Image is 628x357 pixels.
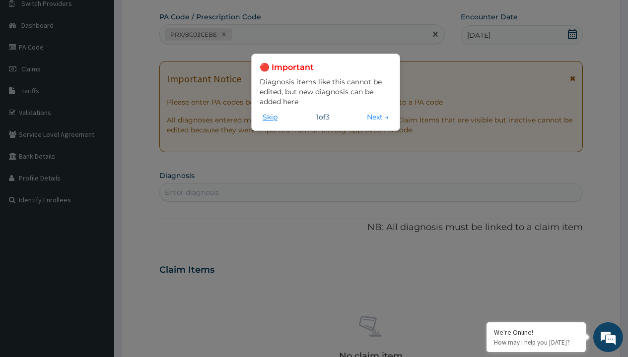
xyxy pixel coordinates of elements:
span: 1 of 3 [316,112,330,122]
img: d_794563401_company_1708531726252_794563401 [18,50,40,74]
div: We're Online! [494,328,578,337]
p: Diagnosis items like this cannot be edited, but new diagnosis can be added here [260,77,392,107]
textarea: Type your message and hit 'Enter' [5,245,189,280]
h3: 🔴 Important [260,62,392,73]
button: Next → [364,112,392,122]
p: How may I help you today? [494,338,578,347]
span: We're online! [58,112,137,212]
div: Chat with us now [52,56,167,68]
div: Minimize live chat window [163,5,187,29]
button: Skip [260,112,280,122]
